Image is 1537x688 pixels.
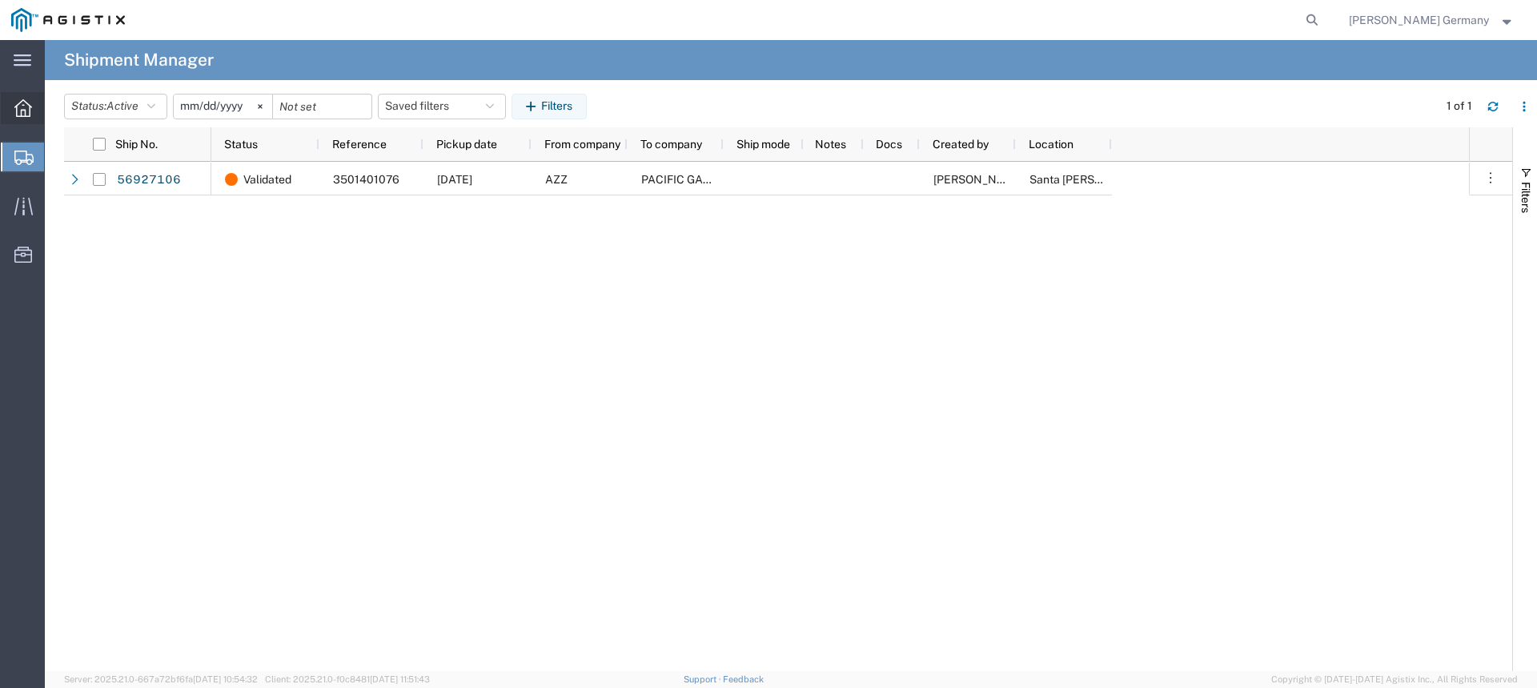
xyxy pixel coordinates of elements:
[273,95,371,119] input: Not set
[684,674,724,684] a: Support
[378,94,506,119] button: Saved filters
[512,94,587,119] button: Filters
[106,99,138,112] span: Active
[243,163,291,196] span: Validated
[116,167,182,192] a: 56927106
[640,138,702,151] span: To company
[544,138,620,151] span: From company
[933,138,989,151] span: Created by
[736,138,790,151] span: Ship mode
[815,138,846,151] span: Notes
[224,138,258,151] span: Status
[64,674,258,684] span: Server: 2025.21.0-667a72bf6fa
[1029,173,1154,186] span: Santa Cruz
[641,173,777,186] span: PACIFIC GAS & ELECTRIC
[1271,673,1518,686] span: Copyright © [DATE]-[DATE] Agistix Inc., All Rights Reserved
[174,95,272,119] input: Not set
[1029,138,1073,151] span: Location
[64,94,167,119] button: Status:Active
[193,674,258,684] span: [DATE] 10:54:32
[436,138,497,151] span: Pickup date
[1447,98,1475,115] div: 1 of 1
[876,138,902,151] span: Docs
[115,138,158,151] span: Ship No.
[933,173,1025,186] span: Juan Ruiz
[11,8,125,32] img: logo
[370,674,430,684] span: [DATE] 11:51:43
[1348,10,1515,30] button: [PERSON_NAME] Germany
[1349,11,1489,29] span: Courtney Germany
[1519,182,1532,213] span: Filters
[332,138,387,151] span: Reference
[64,40,214,80] h4: Shipment Manager
[333,173,399,186] span: 3501401076
[723,674,764,684] a: Feedback
[437,173,472,186] span: 09/24/2025
[545,173,568,186] span: AZZ
[265,674,430,684] span: Client: 2025.21.0-f0c8481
